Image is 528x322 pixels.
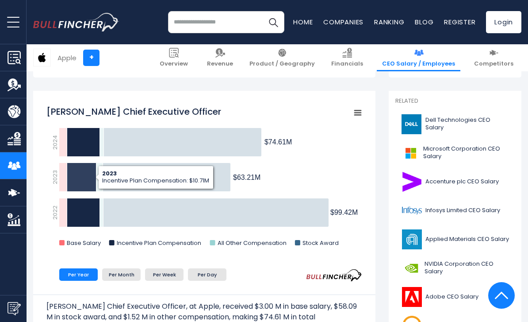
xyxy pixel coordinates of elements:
a: CEO Salary / Employees [377,44,460,71]
span: Infosys Limited CEO Salary [425,207,500,214]
div: Apple [57,53,77,63]
span: Adobe CEO Salary [425,293,478,301]
a: Revenue [202,44,238,71]
a: + [83,50,99,66]
span: Financials [331,60,363,68]
span: Microsoft Corporation CEO Salary [423,145,509,160]
tspan: [PERSON_NAME] Chief Executive Officer [46,105,221,118]
tspan: $99.42M [330,209,358,216]
tspan: $74.61M [264,138,292,146]
img: INFY logo [401,201,423,221]
a: Accenture plc CEO Salary [395,170,515,194]
a: Companies [323,17,363,27]
span: Overview [160,60,188,68]
span: Revenue [207,60,233,68]
tspan: $63.21M [233,174,260,181]
text: 2022 [51,206,59,220]
text: All Other Compensation [218,239,287,247]
a: Home [293,17,313,27]
img: AMAT logo [401,229,423,249]
span: NVIDIA Corporation CEO Salary [425,260,509,275]
a: Microsoft Corporation CEO Salary [395,141,515,165]
a: Blog [415,17,433,27]
button: Search [262,11,284,33]
a: NVIDIA Corporation CEO Salary [395,256,515,280]
a: Register [444,17,475,27]
img: MSFT logo [401,143,421,163]
span: Applied Materials CEO Salary [425,236,509,243]
text: 2023 [51,170,59,184]
img: NVDA logo [401,258,422,278]
a: Product / Geography [244,44,320,71]
a: Financials [326,44,368,71]
span: Accenture plc CEO Salary [425,178,499,186]
li: Per Day [188,268,226,281]
span: Competitors [474,60,513,68]
text: Stock Award [302,239,339,247]
img: ADBE logo [401,287,423,307]
span: CEO Salary / Employees [382,60,455,68]
a: Infosys Limited CEO Salary [395,198,515,223]
span: Dell Technologies CEO Salary [425,116,509,132]
text: Incentive Plan Compensation [117,239,201,247]
p: Related [395,97,515,105]
a: Dell Technologies CEO Salary [395,112,515,136]
svg: Tim Cook Chief Executive Officer [46,101,362,256]
a: Overview [154,44,193,71]
a: Competitors [469,44,519,71]
text: 2024 [51,135,59,150]
li: Per Week [145,268,184,281]
img: bullfincher logo [33,13,119,31]
span: Product / Geography [249,60,315,68]
a: Go to homepage [33,13,119,31]
a: Adobe CEO Salary [395,285,515,309]
a: Applied Materials CEO Salary [395,227,515,252]
text: Base Salary [67,239,101,247]
li: Per Year [59,268,98,281]
img: AAPL logo [34,49,50,66]
a: Login [486,11,521,33]
img: ACN logo [401,172,423,192]
a: Ranking [374,17,404,27]
li: Per Month [102,268,141,281]
img: DELL logo [401,114,423,134]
